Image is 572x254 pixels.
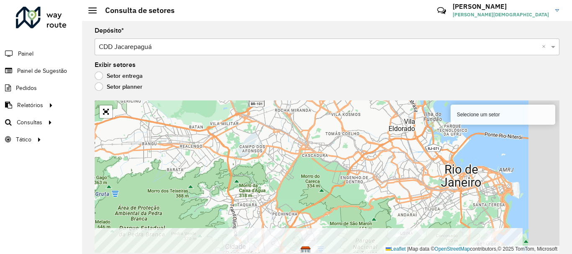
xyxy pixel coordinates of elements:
span: Painel [18,49,33,58]
label: Setor planner [95,82,142,91]
a: Contato Rápido [433,2,451,20]
label: Setor entrega [95,72,143,80]
span: Consultas [17,118,42,127]
a: Abrir mapa em tela cheia [100,105,112,118]
label: Exibir setores [95,60,136,70]
a: Leaflet [386,246,406,252]
h2: Consulta de setores [97,6,175,15]
label: Depósito [95,26,124,36]
span: Painel de Sugestão [17,67,67,75]
div: Map data © contributors,© 2025 TomTom, Microsoft [384,246,559,253]
span: Pedidos [16,84,37,92]
a: OpenStreetMap [435,246,470,252]
span: Tático [16,135,31,144]
h3: [PERSON_NAME] [453,3,549,10]
div: Selecione um setor [451,105,555,125]
span: Relatórios [17,101,43,110]
span: [PERSON_NAME][DEMOGRAPHIC_DATA] [453,11,549,18]
span: Clear all [542,42,549,52]
span: | [407,246,408,252]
